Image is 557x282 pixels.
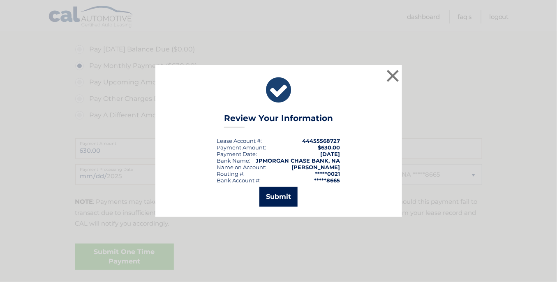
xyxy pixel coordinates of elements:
strong: [PERSON_NAME] [292,164,340,170]
div: Bank Name: [217,157,251,164]
button: × [385,68,401,84]
span: $630.00 [318,144,340,151]
div: Payment Amount: [217,144,266,151]
div: Name on Account: [217,164,267,170]
span: [DATE] [321,151,340,157]
span: Payment Date [217,151,256,157]
div: Routing #: [217,170,245,177]
div: : [217,151,257,157]
strong: JPMORGAN CHASE BANK, NA [256,157,340,164]
button: Submit [259,187,298,207]
strong: 44455568727 [303,138,340,144]
div: Bank Account #: [217,177,261,184]
h3: Review Your Information [224,113,333,128]
div: Lease Account #: [217,138,262,144]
